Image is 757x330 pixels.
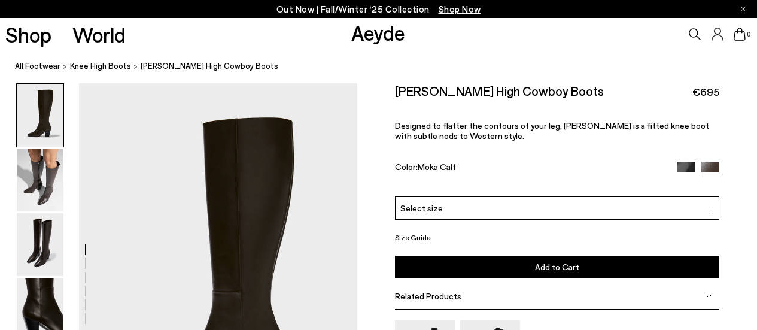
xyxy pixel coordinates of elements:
button: Add to Cart [395,256,719,278]
span: €695 [692,84,719,99]
span: Navigate to /collections/new-in [439,4,481,14]
img: svg%3E [708,207,714,213]
h2: [PERSON_NAME] High Cowboy Boots [395,83,604,98]
span: Related Products [395,291,461,301]
a: Shop [5,24,51,45]
a: Aeyde [351,20,405,45]
img: Minerva High Cowboy Boots - Image 1 [17,84,63,147]
nav: breadcrumb [15,50,757,83]
a: World [72,24,126,45]
a: knee high boots [70,60,131,72]
div: Color: [395,162,667,175]
p: Out Now | Fall/Winter ‘25 Collection [276,2,481,17]
a: 0 [734,28,746,41]
span: Moka Calf [418,162,456,172]
span: Add to Cart [535,262,579,272]
img: Minerva High Cowboy Boots - Image 2 [17,149,63,211]
img: Minerva High Cowboy Boots - Image 3 [17,213,63,276]
span: [PERSON_NAME] High Cowboy Boots [141,60,278,72]
img: svg%3E [707,293,713,299]
span: 0 [746,31,752,38]
span: knee high boots [70,61,131,71]
span: Select size [400,202,443,214]
p: Designed to flatter the contours of your leg, [PERSON_NAME] is a fitted knee boot with subtle nod... [395,120,719,141]
a: All Footwear [15,60,60,72]
button: Size Guide [395,230,431,245]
